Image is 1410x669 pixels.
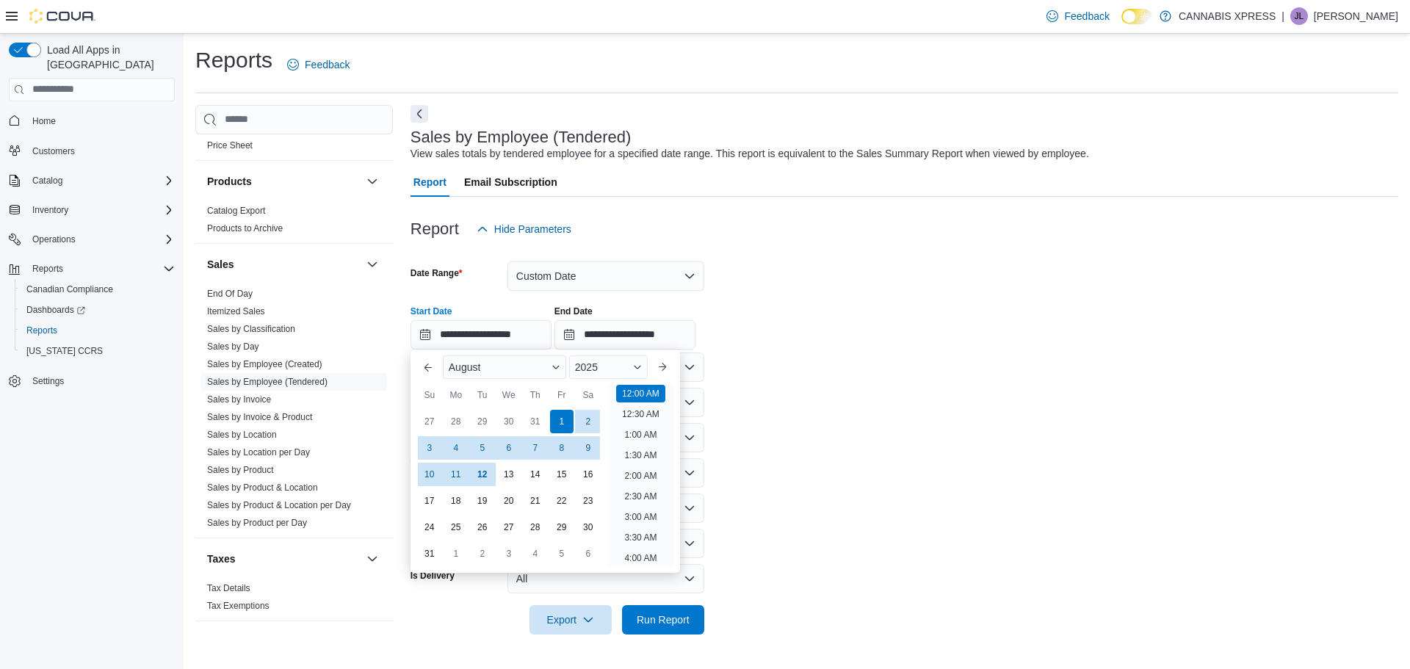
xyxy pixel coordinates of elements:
div: day-10 [418,463,441,486]
h3: Products [207,174,252,189]
div: day-26 [471,516,494,539]
div: day-4 [524,542,547,565]
div: Fr [550,383,574,407]
div: day-29 [471,410,494,433]
nav: Complex example [9,104,175,430]
label: End Date [554,305,593,317]
li: 12:30 AM [616,405,665,423]
span: Load All Apps in [GEOGRAPHIC_DATA] [41,43,175,72]
a: [US_STATE] CCRS [21,342,109,360]
a: Feedback [281,50,355,79]
input: Press the down key to open a popover containing a calendar. [554,320,695,350]
div: Products [195,202,393,243]
div: day-31 [524,410,547,433]
div: day-18 [444,489,468,513]
button: Reports [3,258,181,279]
span: Tax Details [207,582,250,594]
div: Su [418,383,441,407]
span: Feedback [1064,9,1109,23]
button: Previous Month [416,355,440,379]
div: View sales totals by tendered employee for a specified date range. This report is equivalent to t... [411,146,1089,162]
p: CANNABIS XPRESS [1179,7,1276,25]
span: Sales by Location per Day [207,446,310,458]
div: day-31 [418,542,441,565]
span: Sales by Product [207,464,274,476]
button: Reports [15,320,181,341]
div: day-14 [524,463,547,486]
div: day-2 [471,542,494,565]
span: Catalog [26,172,175,189]
div: day-1 [550,410,574,433]
span: Reports [21,322,175,339]
a: Sales by Invoice [207,394,271,405]
span: Email Subscription [464,167,557,197]
div: day-5 [471,436,494,460]
button: Next [411,105,428,123]
span: Hide Parameters [494,222,571,236]
div: day-28 [444,410,468,433]
input: Press the down key to enter a popover containing a calendar. Press the escape key to close the po... [411,320,552,350]
div: Th [524,383,547,407]
button: Open list of options [684,361,695,373]
span: Sales by Employee (Created) [207,358,322,370]
span: Sales by Location [207,429,277,441]
div: day-6 [497,436,521,460]
span: Canadian Compliance [26,283,113,295]
div: day-4 [444,436,468,460]
div: day-5 [550,542,574,565]
span: Dashboards [26,304,85,316]
button: Canadian Compliance [15,279,181,300]
div: day-8 [550,436,574,460]
button: Open list of options [684,432,695,444]
span: Sales by Product & Location per Day [207,499,351,511]
span: JL [1295,7,1304,25]
span: Report [413,167,446,197]
span: Canadian Compliance [21,281,175,298]
li: 1:00 AM [618,426,662,444]
li: 3:00 AM [618,508,662,526]
div: day-27 [418,410,441,433]
span: Products to Archive [207,223,283,234]
a: Sales by Employee (Tendered) [207,377,328,387]
h3: Sales [207,257,234,272]
div: day-2 [576,410,600,433]
button: Customers [3,140,181,162]
li: 2:30 AM [618,488,662,505]
span: Customers [32,145,75,157]
a: Sales by Invoice & Product [207,412,312,422]
button: Sales [364,256,381,273]
a: Reports [21,322,63,339]
div: Tu [471,383,494,407]
h3: Sales by Employee (Tendered) [411,129,632,146]
span: Itemized Sales [207,305,265,317]
button: Open list of options [684,467,695,479]
div: day-12 [471,463,494,486]
span: Dark Mode [1121,24,1122,25]
div: Pricing [195,137,393,160]
span: Settings [32,375,64,387]
div: Sa [576,383,600,407]
button: Inventory [3,200,181,220]
div: day-25 [444,516,468,539]
span: Home [26,112,175,130]
div: day-30 [497,410,521,433]
button: Products [364,173,381,190]
span: Run Report [637,612,690,627]
span: [US_STATE] CCRS [26,345,103,357]
div: Mo [444,383,468,407]
a: Sales by Product & Location [207,482,318,493]
div: August, 2025 [416,408,601,567]
button: Inventory [26,201,74,219]
div: day-13 [497,463,521,486]
label: Is Delivery [411,570,455,582]
a: Itemized Sales [207,306,265,317]
button: Run Report [622,605,704,634]
a: Tax Details [207,583,250,593]
a: Sales by Product [207,465,274,475]
div: day-6 [576,542,600,565]
div: Button. Open the month selector. August is currently selected. [443,355,566,379]
a: End Of Day [207,289,253,299]
span: Operations [32,234,76,245]
div: Button. Open the year selector. 2025 is currently selected. [569,355,648,379]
